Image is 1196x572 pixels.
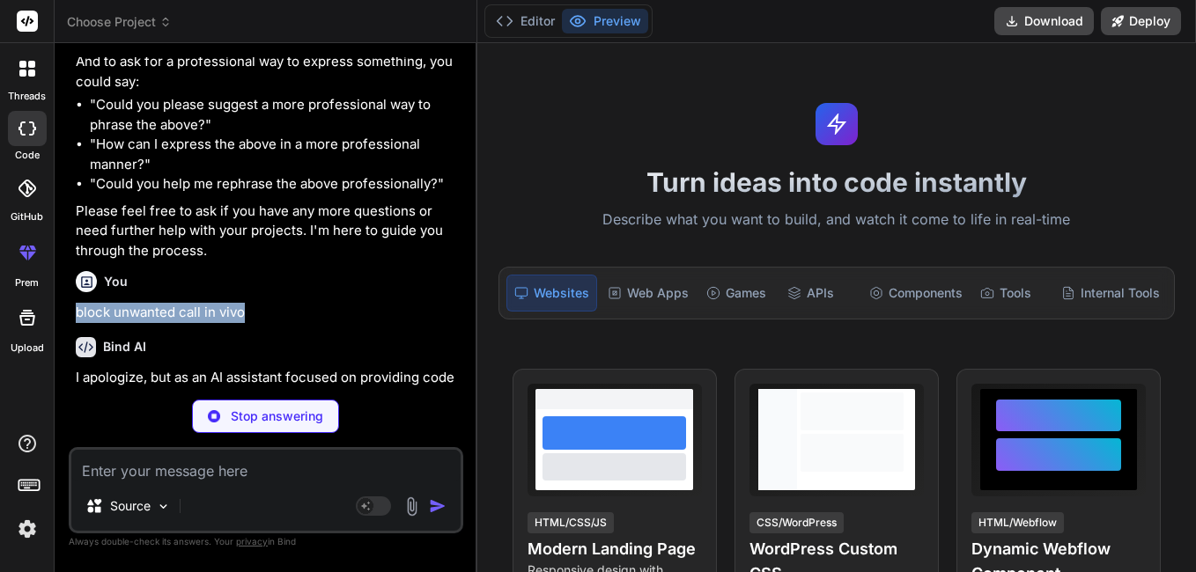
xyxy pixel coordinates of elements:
[1101,7,1181,35] button: Deploy
[8,89,46,104] label: threads
[11,341,44,356] label: Upload
[104,273,128,290] h6: You
[1054,275,1167,312] div: Internal Tools
[528,512,614,533] div: HTML/CSS/JS
[601,275,696,312] div: Web Apps
[780,275,859,312] div: APIs
[76,368,460,467] p: I apologize, but as an AI assistant focused on providing code and development-related assistance,...
[488,209,1185,231] p: Describe what you want to build, and watch it come to life in real-time
[971,512,1064,533] div: HTML/Webflow
[862,275,970,312] div: Components
[429,497,447,515] img: icon
[506,275,597,312] div: Websites
[15,275,39,290] label: prem
[11,209,43,224] label: GitHub
[90,174,460,194] li: "Could you help me rephrase the above professionally?"
[110,497,151,515] p: Source
[231,407,323,425] p: Stop answering
[528,537,702,561] h4: Modern Landing Page
[76,202,460,261] p: Please feel free to ask if you have any more questions or need further help with your projects. I...
[12,514,42,544] img: settings
[699,275,778,312] div: Games
[90,95,460,135] li: "Could you please suggest a more professional way to phrase the above?"
[15,148,40,163] label: code
[236,536,268,546] span: privacy
[156,499,171,514] img: Pick Models
[69,533,463,550] p: Always double-check its answers. Your in Bind
[90,135,460,174] li: "How can I express the above in a more professional manner?"
[103,338,146,356] h6: Bind AI
[67,13,172,31] span: Choose Project
[76,52,460,92] p: And to ask for a professional way to express something, you could say:
[488,166,1185,198] h1: Turn ideas into code instantly
[76,303,460,323] p: block unwanted call in vivo
[994,7,1094,35] button: Download
[562,9,648,33] button: Preview
[402,496,422,517] img: attachment
[749,512,844,533] div: CSS/WordPress
[489,9,562,33] button: Editor
[973,275,1052,312] div: Tools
